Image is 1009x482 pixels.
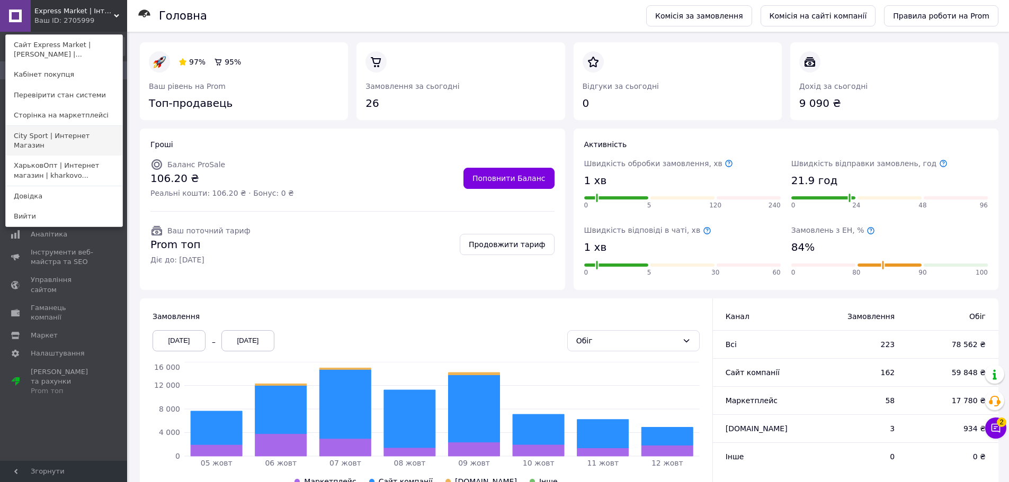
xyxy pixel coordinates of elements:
[791,268,796,277] span: 0
[6,156,122,185] a: ХарьковОпт | Интернет магазин | kharkovo...
[221,330,274,351] div: [DATE]
[726,396,778,405] span: Маркетплейс
[584,159,734,168] span: Швидкість обробки замовлення, хв
[647,201,651,210] span: 5
[150,171,294,186] span: 106.20 ₴
[154,363,180,371] tspan: 16 000
[726,452,744,461] span: Інше
[153,330,206,351] div: [DATE]
[916,339,986,350] span: 78 562 ₴
[159,405,180,413] tspan: 8 000
[153,312,200,321] span: Замовлення
[150,237,251,252] span: Prom топ
[6,186,122,206] a: Довідка
[916,423,986,434] span: 934 ₴
[820,423,895,434] span: 3
[711,268,719,277] span: 30
[150,188,294,198] span: Реальні кошти: 106.20 ₴ · Бонус: 0 ₴
[820,367,895,378] span: 162
[916,395,986,406] span: 17 780 ₴
[458,459,490,467] tspan: 09 жовт
[852,268,860,277] span: 80
[175,452,180,460] tspan: 0
[820,451,895,462] span: 0
[584,240,607,255] span: 1 хв
[761,5,876,26] a: Комісія на сайті компанії
[791,201,796,210] span: 0
[6,126,122,156] a: City Sport | Интернет Магазин
[918,268,926,277] span: 90
[587,459,619,467] tspan: 11 жовт
[6,105,122,125] a: Сторінка на маркетплейсі
[647,268,651,277] span: 5
[726,340,737,349] span: Всi
[167,160,225,169] span: Баланс ProSale
[916,367,986,378] span: 59 848 ₴
[916,311,986,322] span: Обіг
[6,85,122,105] a: Перевірити стан системи
[265,459,297,467] tspan: 06 жовт
[584,201,588,210] span: 0
[150,140,173,149] span: Гроші
[31,349,85,358] span: Налаштування
[646,5,752,26] a: Комісія за замовлення
[584,173,607,188] span: 1 хв
[726,368,780,377] span: Сайт компанії
[726,312,749,321] span: Канал
[791,240,815,255] span: 84%
[584,226,711,234] span: Швидкість відповіді в чаті, хв
[852,201,860,210] span: 24
[709,201,721,210] span: 120
[726,424,788,433] span: [DOMAIN_NAME]
[31,367,98,396] span: [PERSON_NAME] та рахунки
[584,268,588,277] span: 0
[31,386,98,396] div: Prom топ
[820,311,895,322] span: Замовлення
[159,428,180,436] tspan: 4 000
[159,10,207,22] h1: Головна
[791,226,875,234] span: Замовлень з ЕН, %
[918,201,926,210] span: 48
[769,201,781,210] span: 240
[460,234,555,255] a: Продовжити тариф
[34,16,79,25] div: Ваш ID: 2705999
[584,140,627,149] span: Активність
[31,275,98,294] span: Управління сайтом
[154,381,180,389] tspan: 12 000
[31,331,58,340] span: Маркет
[34,6,114,16] span: Express Market | Інтернет Магазин | ex-market.com.ua
[985,417,1006,439] button: Чат з покупцем2
[791,159,948,168] span: Швидкість відправки замовлень, год
[225,58,241,66] span: 95%
[201,459,233,467] tspan: 05 жовт
[6,206,122,226] a: Вийти
[31,230,67,239] span: Аналітика
[6,35,122,65] a: Сайт Express Market | [PERSON_NAME] |...
[523,459,555,467] tspan: 10 жовт
[394,459,426,467] tspan: 08 жовт
[651,459,683,467] tspan: 12 жовт
[463,168,555,189] a: Поповнити Баланс
[31,303,98,322] span: Гаманець компанії
[6,65,122,85] a: Кабінет покупця
[576,335,678,347] div: Обіг
[167,226,251,235] span: Ваш поточний тариф
[997,417,1006,427] span: 2
[976,268,988,277] span: 100
[150,254,251,265] span: Діє до: [DATE]
[820,395,895,406] span: 58
[31,248,98,267] span: Інструменти веб-майстра та SEO
[820,339,895,350] span: 223
[189,58,206,66] span: 97%
[791,173,837,188] span: 21.9 год
[772,268,780,277] span: 60
[329,459,361,467] tspan: 07 жовт
[980,201,988,210] span: 96
[916,451,986,462] span: 0 ₴
[884,5,998,26] a: Правила роботи на Prom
